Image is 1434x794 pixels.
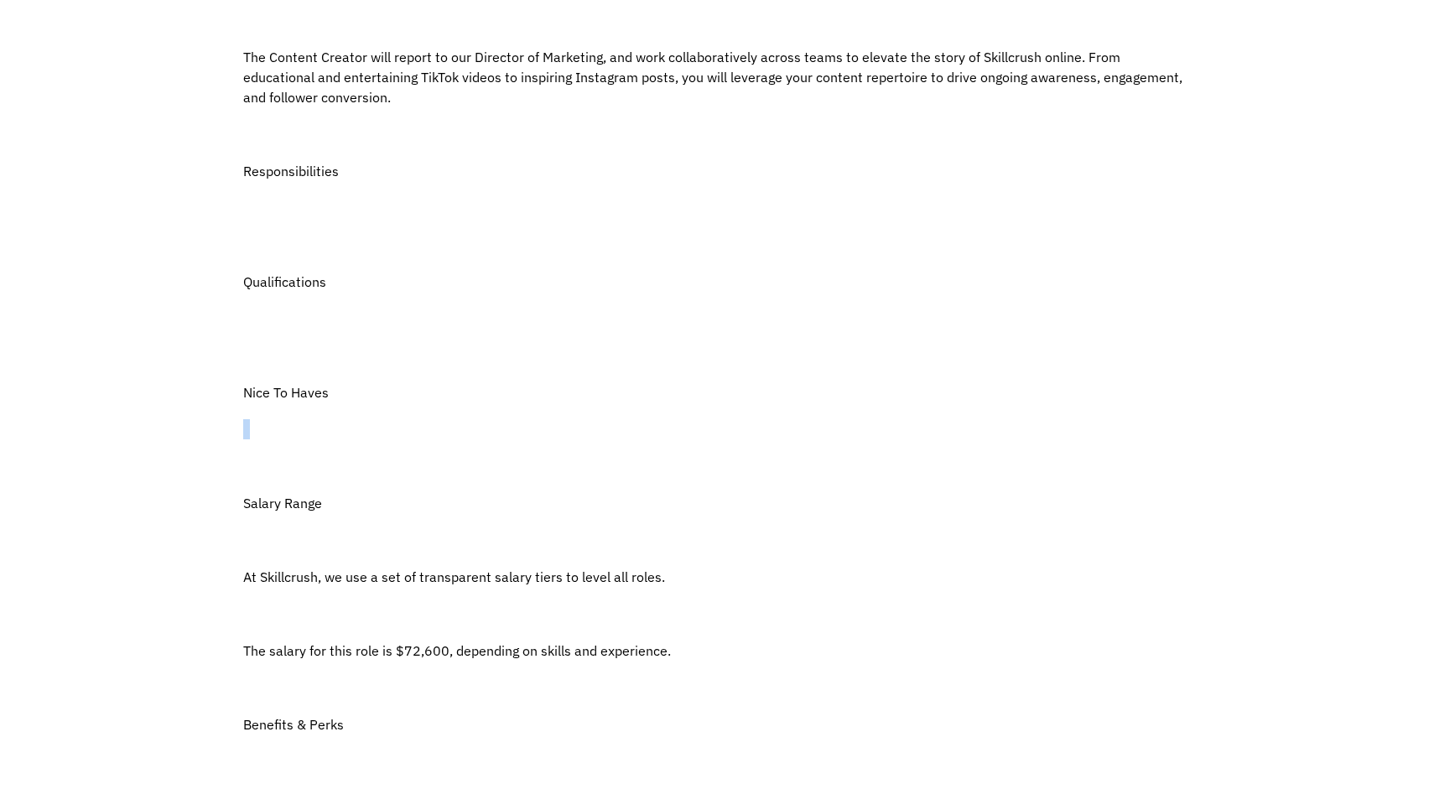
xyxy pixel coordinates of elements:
[243,642,671,659] span: The salary for this role is $72,600, depending on skills and experience.
[243,495,322,511] span: Salary Range
[243,384,329,401] span: Nice To Haves
[243,568,665,585] span: At Skillcrush, we use a set of transparent salary tiers to level all roles.
[243,716,344,733] span: Benefits & Perks
[243,49,1182,106] span: The Content Creator will report to our Director of Marketing, and work collaboratively across tea...
[243,273,326,290] span: Qualifications
[243,163,339,179] span: Responsibilities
